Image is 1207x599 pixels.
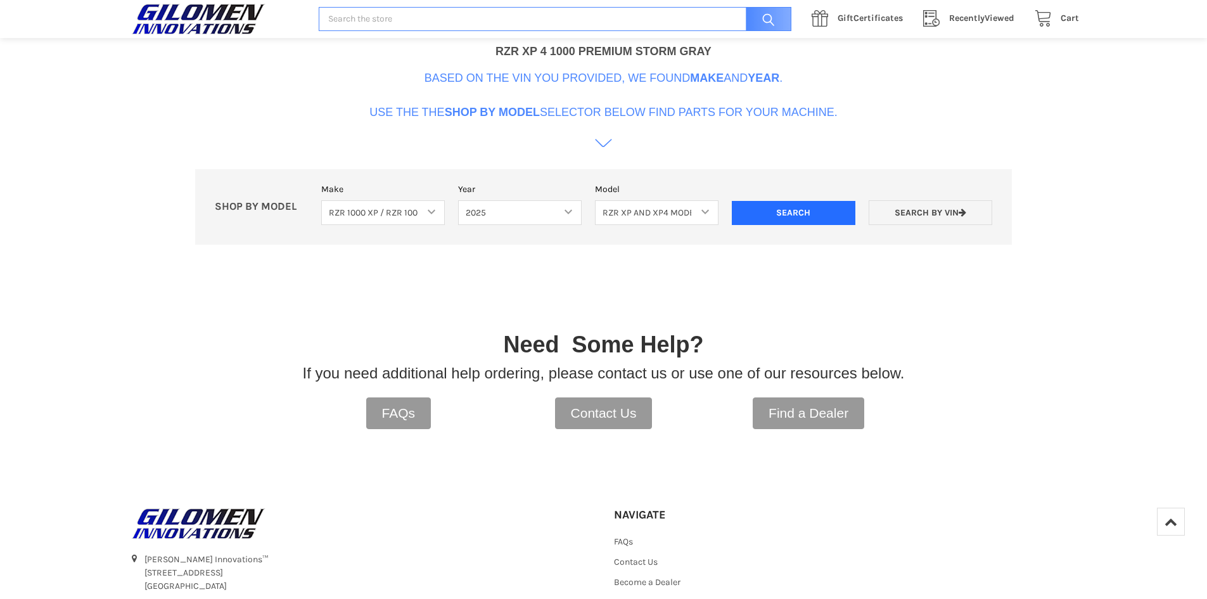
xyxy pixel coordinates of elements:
p: Based on the VIN you provided, we found and . Use the the selector below find parts for your mach... [369,70,838,121]
a: GILOMEN INNOVATIONS [129,508,594,539]
label: Year [458,183,582,196]
p: If you need additional help ordering, please contact us or use one of our resources below. [303,362,905,385]
label: Model [595,183,718,196]
a: RecentlyViewed [916,11,1028,27]
b: Make [690,72,724,84]
span: Recently [949,13,985,23]
a: Contact Us [555,397,653,429]
a: Top of Page [1157,508,1185,536]
b: Shop By Model [445,106,540,119]
label: Make [321,183,445,196]
a: Find a Dealer [753,397,864,429]
img: GILOMEN INNOVATIONS [129,508,268,539]
a: FAQs [366,397,431,429]
p: Need Some Help? [503,328,703,362]
input: Search [732,201,855,225]
a: Become a Dealer [614,577,680,588]
a: GiftCertificates [805,11,916,27]
span: Viewed [949,13,1014,23]
input: Search [739,7,791,32]
span: Cart [1061,13,1079,23]
span: Certificates [838,13,903,23]
a: FAQs [614,536,633,547]
a: Cart [1028,11,1079,27]
p: SHOP BY MODEL [208,200,315,214]
div: RZR XP 4 1000 PREMIUM STORM GRAY [495,43,712,60]
a: GILOMEN INNOVATIONS [129,3,305,35]
address: [PERSON_NAME] Innovations™ [STREET_ADDRESS] [GEOGRAPHIC_DATA] [144,553,593,593]
input: Search the store [319,7,791,32]
img: GILOMEN INNOVATIONS [129,3,268,35]
a: Search by VIN [869,200,992,225]
span: Gift [838,13,853,23]
b: Year [748,72,779,84]
h5: Navigate [614,508,755,522]
a: Contact Us [614,557,658,567]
